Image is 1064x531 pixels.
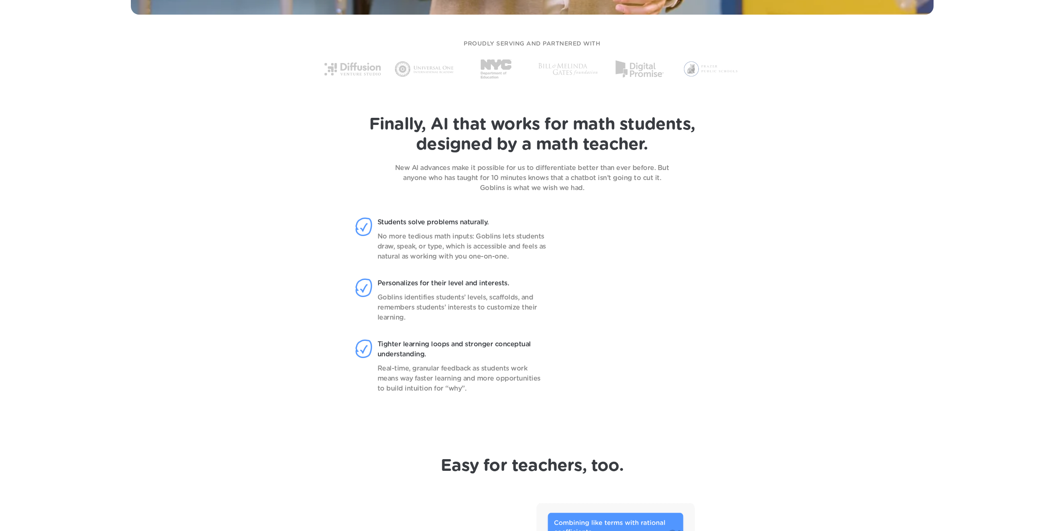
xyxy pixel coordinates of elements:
p: PROUDLY SERVING AND PARTNERED WITH [464,40,600,48]
h1: Easy for teachers, too. [441,456,623,476]
span: Finally, AI that works for math students, [369,116,695,133]
span: designed by a math teacher. [416,136,648,153]
p: New AI advances make it possible for us to differentiate better than ever before. But anyone who ... [386,163,679,193]
p: Personalizes for their level and interests. [378,278,548,288]
p: No more tedious math inputs: Goblins lets students draw, speak, or type, which is accessible and ... [378,231,548,262]
p: Real-time, granular feedback as students work means way faster learning and more opportunities to... [378,363,548,394]
p: Goblins identifies students’ levels, scaffolds, and remembers students’ interests to customize th... [378,292,548,323]
p: Students solve problems naturally. [378,217,548,227]
p: Tighter learning loops and stronger conceptual understanding. [378,339,548,359]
